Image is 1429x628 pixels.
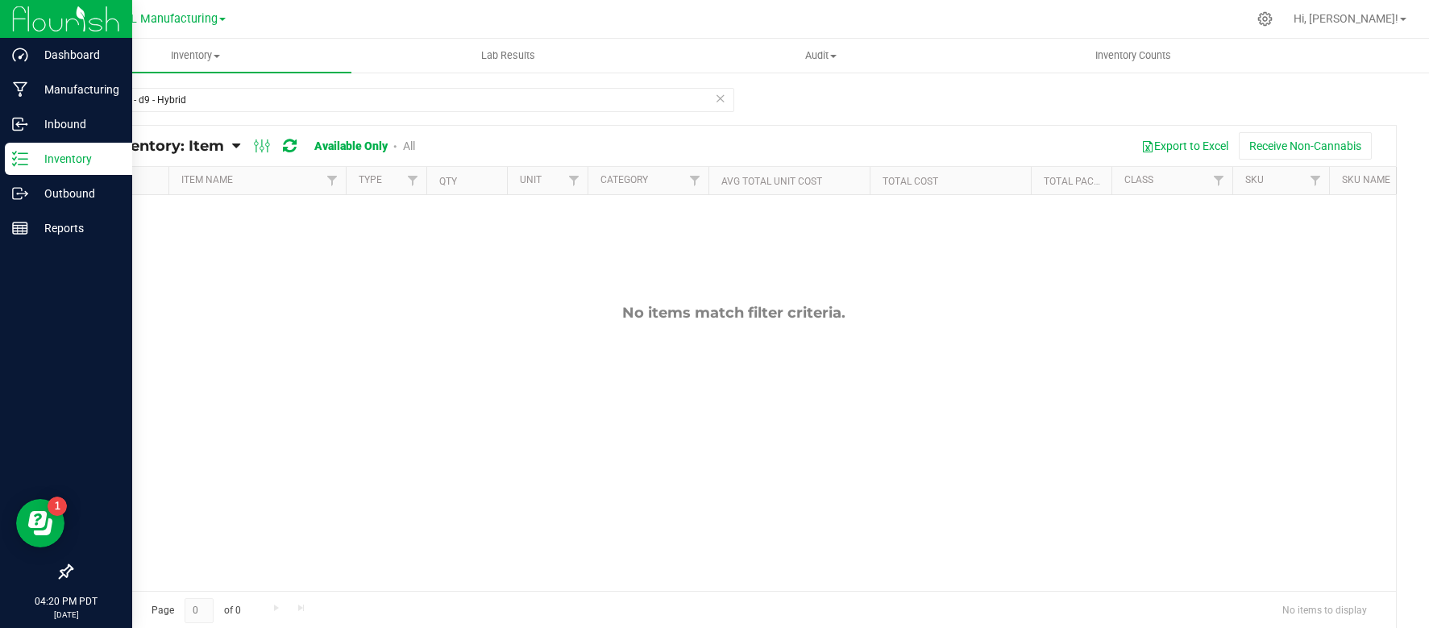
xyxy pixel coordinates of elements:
[48,497,67,516] iframe: Resource center unread badge
[28,149,125,168] p: Inventory
[1255,11,1275,27] div: Manage settings
[39,48,351,63] span: Inventory
[520,174,542,185] a: Unit
[84,137,224,155] span: All Inventory: Item
[72,304,1396,322] div: No items match filter criteria.
[1131,132,1239,160] button: Export to Excel
[28,80,125,99] p: Manufacturing
[403,139,415,152] a: All
[1239,132,1372,160] button: Receive Non-Cannabis
[459,48,557,63] span: Lab Results
[1206,167,1232,194] a: Filter
[12,47,28,63] inline-svg: Dashboard
[16,499,64,547] iframe: Resource center
[715,88,726,109] span: Clear
[1342,174,1390,185] a: SKU Name
[28,45,125,64] p: Dashboard
[400,167,426,194] a: Filter
[1074,48,1193,63] span: Inventory Counts
[977,39,1290,73] a: Inventory Counts
[7,594,125,609] p: 04:20 PM PDT
[1269,598,1380,622] span: No items to display
[439,176,457,187] a: Qty
[1302,167,1329,194] a: Filter
[12,151,28,167] inline-svg: Inventory
[1294,12,1398,25] span: Hi, [PERSON_NAME]!
[39,39,351,73] a: Inventory
[600,174,648,185] a: Category
[12,116,28,132] inline-svg: Inbound
[319,167,346,194] a: Filter
[664,39,977,73] a: Audit
[561,167,588,194] a: Filter
[12,81,28,98] inline-svg: Manufacturing
[12,185,28,202] inline-svg: Outbound
[12,220,28,236] inline-svg: Reports
[1044,176,1124,187] a: Total Packages
[721,176,822,187] a: Avg Total Unit Cost
[138,598,254,623] span: Page of 0
[28,218,125,238] p: Reports
[314,139,388,152] a: Available Only
[351,39,664,73] a: Lab Results
[1245,174,1264,185] a: SKU
[1124,174,1153,185] a: Class
[84,137,232,155] a: All Inventory: Item
[7,609,125,621] p: [DATE]
[28,184,125,203] p: Outbound
[28,114,125,134] p: Inbound
[665,48,976,63] span: Audit
[682,167,708,194] a: Filter
[71,88,734,112] input: Search Item Name, Retail Display Name, SKU, Part Number...
[359,174,382,185] a: Type
[181,174,233,185] a: Item Name
[883,176,938,187] a: Total Cost
[104,12,218,26] span: LEVEL Manufacturing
